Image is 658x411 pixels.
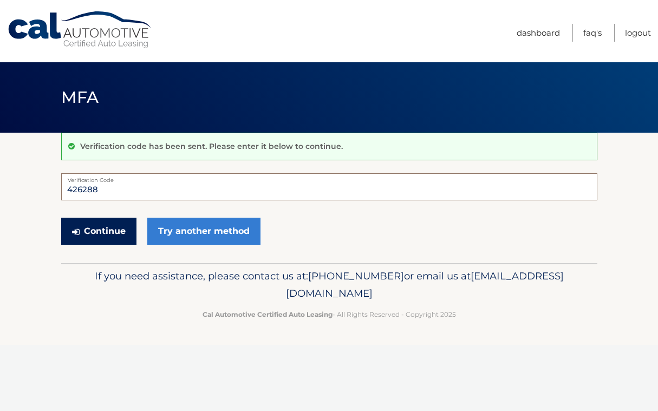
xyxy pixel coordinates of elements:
a: Cal Automotive [7,11,153,49]
span: MFA [61,87,99,107]
span: [PHONE_NUMBER] [308,270,404,282]
p: - All Rights Reserved - Copyright 2025 [68,309,590,320]
strong: Cal Automotive Certified Auto Leasing [203,310,333,318]
a: FAQ's [583,24,602,42]
p: If you need assistance, please contact us at: or email us at [68,268,590,302]
a: Logout [625,24,651,42]
label: Verification Code [61,173,597,182]
a: Try another method [147,218,260,245]
p: Verification code has been sent. Please enter it below to continue. [80,141,343,151]
button: Continue [61,218,136,245]
a: Dashboard [517,24,560,42]
input: Verification Code [61,173,597,200]
span: [EMAIL_ADDRESS][DOMAIN_NAME] [286,270,564,299]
